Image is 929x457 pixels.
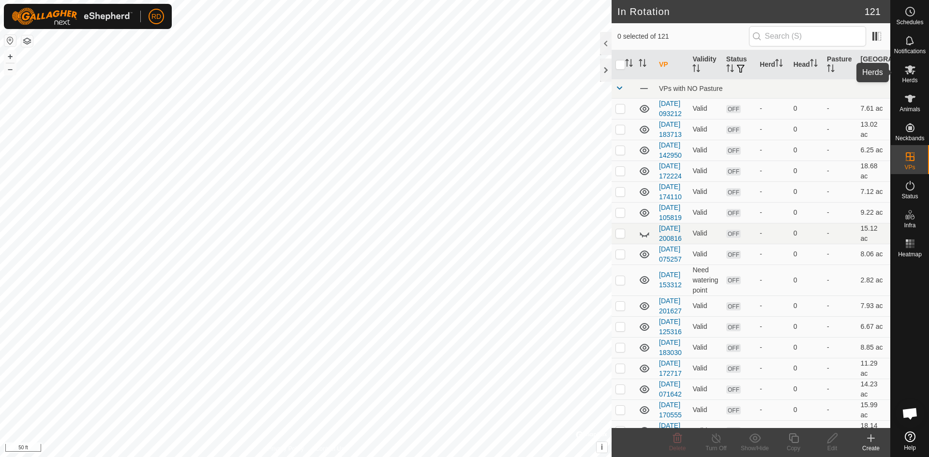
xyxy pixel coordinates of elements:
[659,245,682,263] a: [DATE] 075257
[857,316,890,337] td: 6.67 ac
[726,188,741,196] span: OFF
[790,140,823,161] td: 0
[901,193,918,199] span: Status
[726,276,741,284] span: OFF
[617,6,865,17] h2: In Rotation
[659,271,682,289] a: [DATE] 153312
[857,50,890,79] th: [GEOGRAPHIC_DATA] Area
[790,119,823,140] td: 0
[617,31,749,42] span: 0 selected of 121
[790,98,823,119] td: 0
[857,98,890,119] td: 7.61 ac
[823,379,856,399] td: -
[689,337,722,358] td: Valid
[790,223,823,244] td: 0
[790,202,823,223] td: 0
[689,202,722,223] td: Valid
[823,420,856,441] td: -
[790,161,823,181] td: 0
[760,166,785,176] div: -
[689,358,722,379] td: Valid
[4,63,16,75] button: –
[659,359,682,377] a: [DATE] 172717
[775,60,783,68] p-sorticon: Activate to sort
[689,399,722,420] td: Valid
[726,302,741,310] span: OFF
[857,140,890,161] td: 6.25 ac
[857,223,890,244] td: 15.12 ac
[760,426,785,436] div: -
[659,297,682,315] a: [DATE] 201627
[689,379,722,399] td: Valid
[894,48,926,54] span: Notifications
[726,251,741,259] span: OFF
[659,183,682,201] a: [DATE] 174110
[760,275,785,285] div: -
[823,119,856,140] td: -
[857,265,890,295] td: 2.82 ac
[625,60,633,68] p-sorticon: Activate to sort
[760,301,785,311] div: -
[639,60,646,68] p-sorticon: Activate to sort
[669,445,686,452] span: Delete
[823,223,856,244] td: -
[689,265,722,295] td: Need watering point
[823,399,856,420] td: -
[726,105,741,113] span: OFF
[697,444,735,453] div: Turn Off
[823,316,856,337] td: -
[726,167,741,176] span: OFF
[692,66,700,74] p-sorticon: Activate to sort
[902,77,917,83] span: Herds
[857,399,890,420] td: 15.99 ac
[601,443,603,451] span: i
[823,337,856,358] td: -
[857,379,890,399] td: 14.23 ac
[857,181,890,202] td: 7.12 ac
[823,244,856,265] td: -
[659,204,682,221] a: [DATE] 105819
[655,50,689,79] th: VP
[760,187,785,197] div: -
[790,244,823,265] td: 0
[823,358,856,379] td: -
[876,66,884,74] p-sorticon: Activate to sort
[689,316,722,337] td: Valid
[689,140,722,161] td: Valid
[726,230,741,238] span: OFF
[774,444,813,453] div: Copy
[760,363,785,373] div: -
[857,119,890,140] td: 13.02 ac
[790,50,823,79] th: Head
[659,141,682,159] a: [DATE] 142950
[268,444,304,453] a: Privacy Policy
[760,249,785,259] div: -
[4,35,16,46] button: Reset Map
[659,339,682,356] a: [DATE] 183030
[823,202,856,223] td: -
[12,8,133,25] img: Gallagher Logo
[827,66,835,74] p-sorticon: Activate to sort
[659,318,682,336] a: [DATE] 125316
[726,427,741,435] span: OFF
[689,98,722,119] td: Valid
[896,19,923,25] span: Schedules
[760,207,785,218] div: -
[659,85,886,92] div: VPs with NO Pasture
[904,222,915,228] span: Infra
[790,420,823,441] td: 0
[756,50,789,79] th: Herd
[760,124,785,134] div: -
[857,244,890,265] td: 8.06 ac
[689,223,722,244] td: Valid
[823,295,856,316] td: -
[726,365,741,373] span: OFF
[689,244,722,265] td: Valid
[813,444,852,453] div: Edit
[857,337,890,358] td: 8.85 ac
[689,420,722,441] td: Valid
[760,145,785,155] div: -
[896,399,925,428] div: Open chat
[659,162,682,180] a: [DATE] 172224
[597,442,607,453] button: i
